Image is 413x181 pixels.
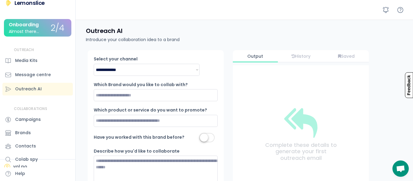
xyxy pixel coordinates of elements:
div: Introduce your collaboration idea to a brand [86,37,180,43]
div: 2/4 [51,24,64,33]
div: Almost there... [9,29,39,34]
div: History [278,54,324,59]
div: Saved [324,54,369,59]
a: Open chat [392,160,409,177]
div: OUTREACH [14,47,34,53]
div: Output [233,54,278,59]
div: Complete these details to generate your first outreach email [263,142,339,161]
div: Onboarding [9,22,39,27]
div: Brands [15,130,31,136]
div: Help [15,170,25,177]
div: Which Brand would you like to collab with? [94,82,188,88]
div: COLLABORATIONS [14,106,47,112]
div: Select your channel [94,56,154,62]
div: Which product or service do you want to promote? [94,107,207,113]
div: Contacts [15,143,36,149]
div: Campaigns [15,116,41,123]
div: Media Kits [15,57,37,64]
div: Have you worked with this brand before? [94,134,184,141]
div: Describe how you'd like to collaborate [94,148,180,154]
h4: Outreach AI [86,27,122,35]
div: Message centre [15,72,51,78]
div: Outreach AI [15,86,42,92]
div: Colab spy [15,156,38,163]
